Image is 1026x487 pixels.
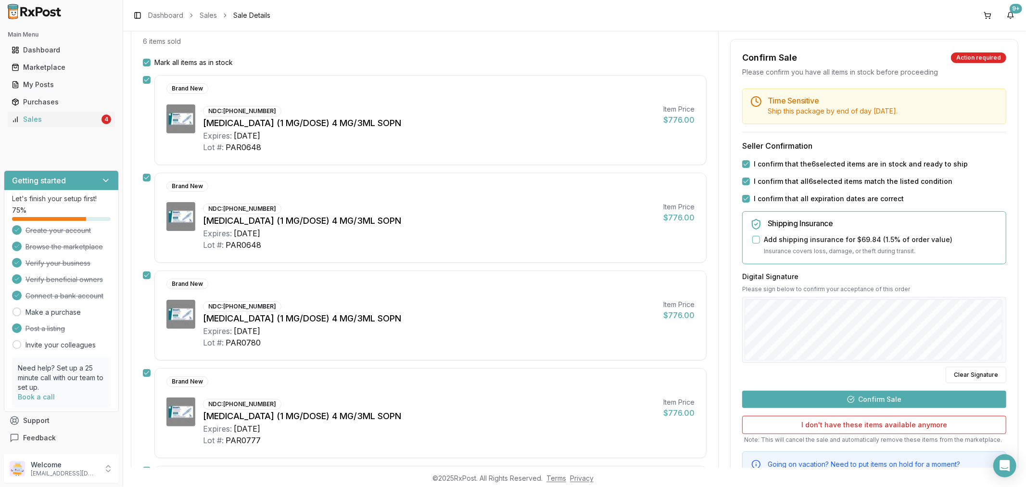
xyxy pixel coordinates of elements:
[166,279,208,289] div: Brand New
[4,429,119,447] button: Feedback
[742,67,1006,77] div: Please confirm you have all items in stock before proceeding
[742,416,1006,434] button: I don't have these items available anymore
[546,474,566,482] a: Terms
[234,228,260,239] div: [DATE]
[12,175,66,186] h3: Getting started
[663,407,695,419] div: $776.00
[25,242,103,252] span: Browse the marketplace
[25,340,96,350] a: Invite your colleagues
[742,140,1006,152] h3: Seller Confirmation
[203,239,224,251] div: Lot #:
[234,130,260,141] div: [DATE]
[101,115,111,124] div: 4
[663,397,695,407] div: Item Price
[764,235,952,244] label: Add shipping insurance for $69.84 ( 1.5 % of order value)
[25,275,103,284] span: Verify beneficial owners
[768,97,998,104] h5: Time Sensitive
[203,337,224,348] div: Lot #:
[234,325,260,337] div: [DATE]
[203,106,281,116] div: NDC: [PHONE_NUMBER]
[203,204,281,214] div: NDC: [PHONE_NUMBER]
[951,52,1006,63] div: Action required
[166,181,208,192] div: Brand New
[742,436,1006,444] p: Note: This will cancel the sale and automatically remove these items from the marketplace.
[143,37,181,46] p: 6 items sold
[203,116,656,130] div: [MEDICAL_DATA] (1 MG/DOSE) 4 MG/3ML SOPN
[25,308,81,317] a: Make a purchase
[166,397,195,426] img: Ozempic (1 MG/DOSE) 4 MG/3ML SOPN
[570,474,594,482] a: Privacy
[166,300,195,329] img: Ozempic (1 MG/DOSE) 4 MG/3ML SOPN
[663,309,695,321] div: $776.00
[12,205,26,215] span: 75 %
[203,410,656,423] div: [MEDICAL_DATA] (1 MG/DOSE) 4 MG/3ML SOPN
[1003,8,1018,23] button: 9+
[8,41,115,59] a: Dashboard
[768,219,998,227] h5: Shipping Insurance
[946,367,1006,383] button: Clear Signature
[148,11,183,20] a: Dashboard
[1010,4,1022,13] div: 9+
[754,194,904,204] label: I confirm that all expiration dates are correct
[10,461,25,476] img: User avatar
[166,376,208,387] div: Brand New
[203,312,656,325] div: [MEDICAL_DATA] (1 MG/DOSE) 4 MG/3ML SOPN
[4,4,65,19] img: RxPost Logo
[663,114,695,126] div: $776.00
[768,460,998,479] div: Going on vacation? Need to put items on hold for a moment?
[663,202,695,212] div: Item Price
[166,104,195,133] img: Ozempic (1 MG/DOSE) 4 MG/3ML SOPN
[203,141,224,153] div: Lot #:
[25,258,90,268] span: Verify your business
[31,470,98,477] p: [EMAIL_ADDRESS][DOMAIN_NAME]
[203,228,232,239] div: Expires:
[8,76,115,93] a: My Posts
[754,177,952,186] label: I confirm that all 6 selected items match the listed condition
[154,58,233,67] label: Mark all items as in stock
[226,141,261,153] div: PAR0648
[742,285,1006,293] p: Please sign below to confirm your acceptance of this order
[200,11,217,20] a: Sales
[663,104,695,114] div: Item Price
[4,77,119,92] button: My Posts
[203,325,232,337] div: Expires:
[203,423,232,435] div: Expires:
[18,393,55,401] a: Book a call
[166,83,208,94] div: Brand New
[4,60,119,75] button: Marketplace
[203,399,281,410] div: NDC: [PHONE_NUMBER]
[8,93,115,111] a: Purchases
[25,324,65,333] span: Post a listing
[993,454,1016,477] div: Open Intercom Messenger
[25,291,103,301] span: Connect a bank account
[12,115,100,124] div: Sales
[754,159,968,169] label: I confirm that the 6 selected items are in stock and ready to ship
[8,111,115,128] a: Sales4
[31,460,98,470] p: Welcome
[4,94,119,110] button: Purchases
[12,97,111,107] div: Purchases
[203,214,656,228] div: [MEDICAL_DATA] (1 MG/DOSE) 4 MG/3ML SOPN
[23,433,56,443] span: Feedback
[226,435,261,446] div: PAR0777
[203,435,224,446] div: Lot #:
[663,212,695,223] div: $776.00
[12,63,111,72] div: Marketplace
[12,194,111,204] p: Let's finish your setup first!
[764,246,998,256] p: Insurance covers loss, damage, or theft during transit.
[18,363,105,392] p: Need help? Set up a 25 minute call with our team to set up.
[203,301,281,312] div: NDC: [PHONE_NUMBER]
[768,107,898,115] span: Ship this package by end of day [DATE] .
[663,300,695,309] div: Item Price
[4,112,119,127] button: Sales4
[233,11,270,20] span: Sale Details
[12,80,111,90] div: My Posts
[12,45,111,55] div: Dashboard
[234,423,260,435] div: [DATE]
[8,31,115,38] h2: Main Menu
[742,51,797,64] div: Confirm Sale
[4,412,119,429] button: Support
[742,272,1006,282] h3: Digital Signature
[166,202,195,231] img: Ozempic (1 MG/DOSE) 4 MG/3ML SOPN
[4,42,119,58] button: Dashboard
